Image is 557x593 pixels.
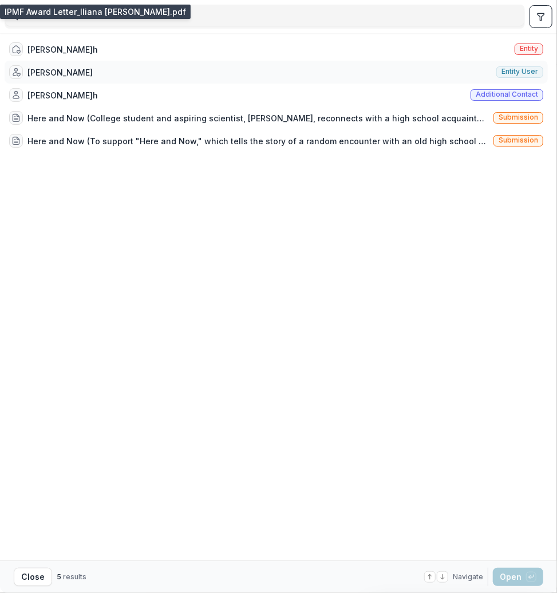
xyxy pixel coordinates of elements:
[27,112,489,124] div: Here and Now (College student and aspiring scientist, [PERSON_NAME], reconnects with a high schoo...
[14,568,52,586] button: Close
[27,66,93,78] div: [PERSON_NAME]
[499,136,538,144] span: Submission
[530,5,552,28] button: toggle filters
[27,135,489,147] div: Here and Now (To support "Here and Now," which tells the story of a random encounter with an old ...
[63,572,86,581] span: results
[499,113,538,121] span: Submission
[493,568,543,586] button: Open
[27,44,98,56] div: [PERSON_NAME]h
[476,90,538,98] span: Additional contact
[57,572,61,581] span: 5
[520,45,538,53] span: Entity
[27,89,98,101] div: [PERSON_NAME]h
[501,68,538,76] span: Entity user
[453,572,483,582] span: Navigate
